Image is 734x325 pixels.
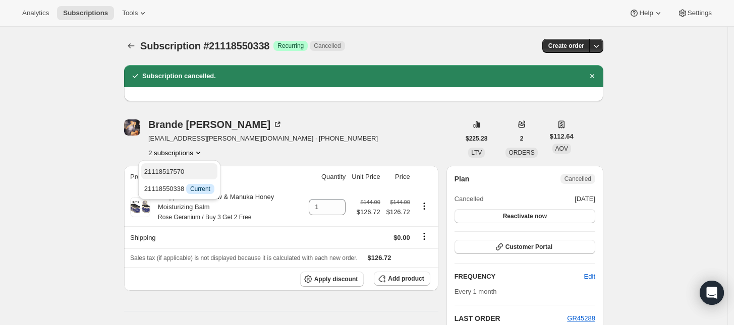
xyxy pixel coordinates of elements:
button: Subscriptions [57,6,114,20]
div: Whipped Bison Tallow & Manuka Honey Moisturizing Balm [150,192,303,222]
span: $0.00 [393,234,410,241]
span: Current [190,185,210,193]
small: $144.00 [361,199,380,205]
span: Cancelled [314,42,341,50]
span: Cancelled [564,175,591,183]
button: Create order [542,39,590,53]
span: Apply discount [314,275,358,283]
button: 21118517570 [141,163,217,179]
button: $225.28 [460,132,493,146]
button: Analytics [16,6,55,20]
span: Sales tax (if applicable) is not displayed because it is calculated with each new order. [130,254,358,262]
button: 2 [514,132,530,146]
h2: Subscription cancelled. [142,71,216,81]
span: $126.72 [357,207,380,217]
span: $126.72 [386,207,410,217]
button: Apply discount [300,272,364,287]
button: Dismiss notification [585,69,599,83]
span: Reactivate now [503,212,547,220]
span: $126.72 [368,254,391,262]
span: Help [639,9,653,17]
span: LTV [471,149,482,156]
button: GR45288 [567,313,595,323]
span: Customer Portal [505,243,552,251]
span: Recurring [277,42,304,50]
span: Subscriptions [63,9,108,17]
span: Every 1 month [455,288,497,295]
button: Customer Portal [455,240,595,254]
th: Unit Price [349,166,383,188]
span: AOV [555,145,568,152]
span: $112.64 [550,132,574,142]
button: Shipping actions [416,231,432,242]
span: Settings [688,9,712,17]
button: Settings [671,6,718,20]
span: Create order [548,42,584,50]
span: Tools [122,9,138,17]
span: Analytics [22,9,49,17]
button: Edit [578,269,601,285]
span: Subscription #21118550338 [140,40,269,51]
button: Subscriptions [124,39,138,53]
span: Edit [584,272,595,282]
span: [EMAIL_ADDRESS][PERSON_NAME][DOMAIN_NAME] · [PHONE_NUMBER] [148,134,378,144]
th: Quantity [306,166,349,188]
small: Rose Geranium / Buy 3 Get 2 Free [158,214,251,221]
button: Add product [374,272,430,286]
button: Reactivate now [455,209,595,223]
img: product img [130,197,150,217]
th: Price [383,166,413,188]
h2: Plan [455,174,470,184]
div: Open Intercom Messenger [700,281,724,305]
span: Add product [388,275,424,283]
span: [DATE] [575,194,595,204]
span: 21118550338 [144,185,214,192]
th: Product [124,166,306,188]
div: Brande [PERSON_NAME] [148,119,283,129]
button: Tools [116,6,154,20]
button: Product actions [416,201,432,212]
button: Help [623,6,669,20]
span: Cancelled [455,194,484,204]
span: 2 [520,135,524,143]
h2: FREQUENCY [455,272,584,282]
small: $144.00 [390,199,410,205]
span: 21118517570 [144,168,185,175]
button: Product actions [148,148,203,158]
h2: LAST ORDER [455,313,568,323]
button: 21118550338 InfoCurrent [141,180,217,197]
th: Shipping [124,226,306,248]
a: GR45288 [567,314,595,322]
span: $225.28 [466,135,487,143]
span: ORDERS [509,149,534,156]
span: Brande Serrano [124,119,140,136]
